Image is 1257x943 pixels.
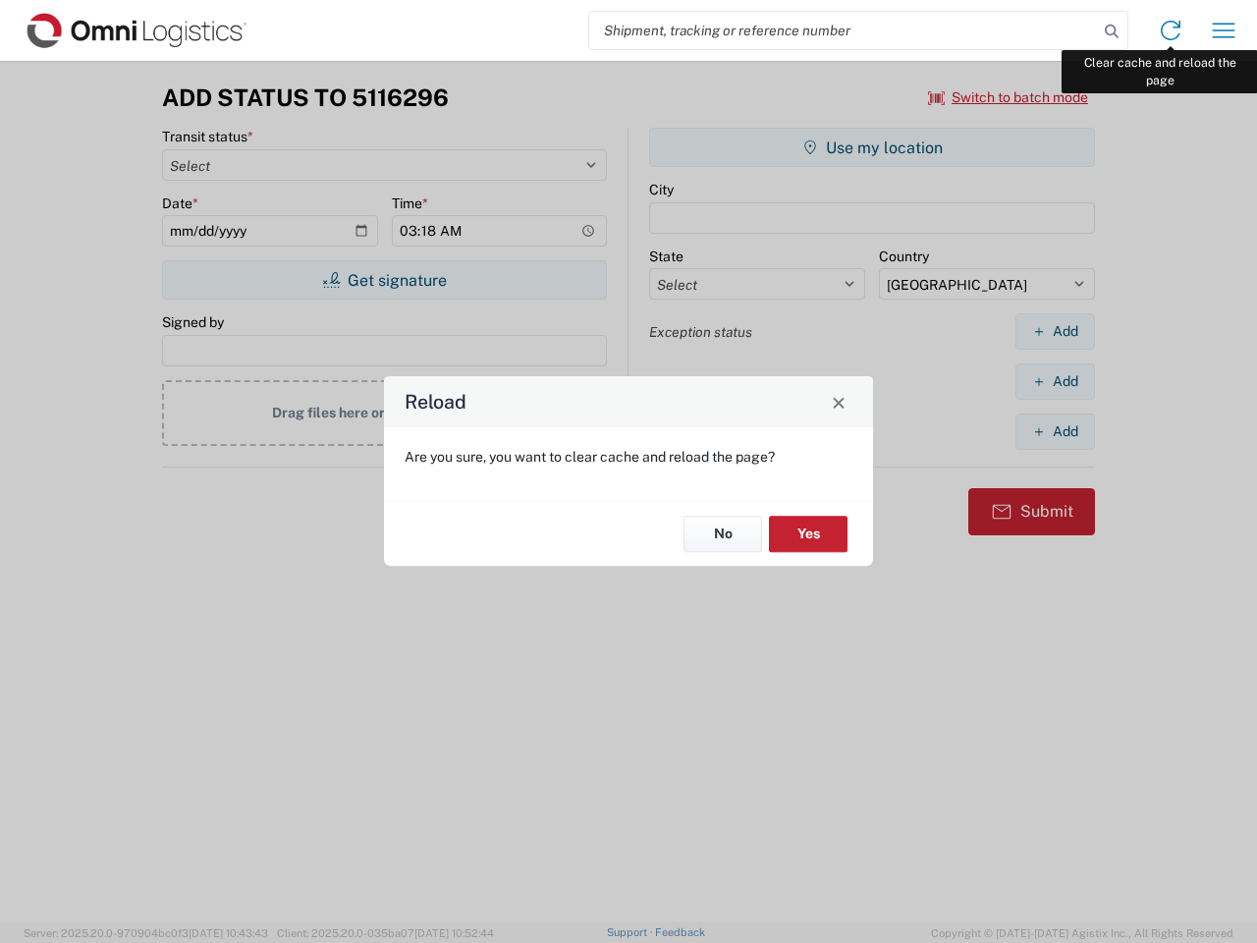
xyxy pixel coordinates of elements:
h4: Reload [405,388,466,416]
button: Yes [769,516,847,552]
input: Shipment, tracking or reference number [589,12,1098,49]
button: Close [825,388,852,416]
p: Are you sure, you want to clear cache and reload the page? [405,448,852,466]
button: No [683,516,762,552]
